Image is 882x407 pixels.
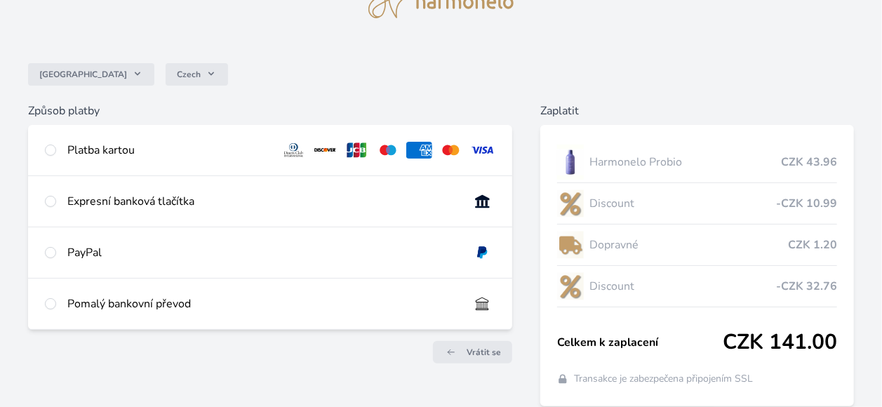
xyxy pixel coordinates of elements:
img: delivery-lo.png [557,227,584,262]
h6: Zaplatit [540,102,854,119]
span: [GEOGRAPHIC_DATA] [39,69,127,80]
a: Vrátit se [433,341,512,363]
button: [GEOGRAPHIC_DATA] [28,63,154,86]
div: PayPal [67,244,458,261]
span: Celkem k zaplacení [557,334,723,351]
img: bankTransfer_IBAN.svg [469,295,495,312]
span: Czech [177,69,201,80]
img: discount-lo.png [557,269,584,304]
img: CLEAN_PROBIO_se_stinem_x-lo.jpg [557,145,584,180]
img: amex.svg [406,142,432,159]
span: Dopravné [589,236,788,253]
span: Harmonelo Probio [589,154,781,171]
div: Pomalý bankovní převod [67,295,458,312]
img: jcb.svg [344,142,370,159]
img: discount-lo.png [557,186,584,221]
img: mc.svg [438,142,464,159]
span: -CZK 10.99 [776,195,837,212]
div: Platba kartou [67,142,269,159]
h6: Způsob platby [28,102,512,119]
span: Discount [589,278,776,295]
div: Expresní banková tlačítka [67,193,458,210]
img: maestro.svg [375,142,401,159]
span: CZK 141.00 [723,330,837,355]
span: Transakce je zabezpečena připojením SSL [574,372,753,386]
img: diners.svg [281,142,307,159]
span: -CZK 32.76 [776,278,837,295]
span: Discount [589,195,776,212]
button: Czech [166,63,228,86]
img: onlineBanking_CZ.svg [469,193,495,210]
span: CZK 1.20 [788,236,837,253]
span: Vrátit se [467,347,501,358]
span: CZK 43.96 [781,154,837,171]
img: paypal.svg [469,244,495,261]
img: visa.svg [469,142,495,159]
img: discover.svg [312,142,338,159]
